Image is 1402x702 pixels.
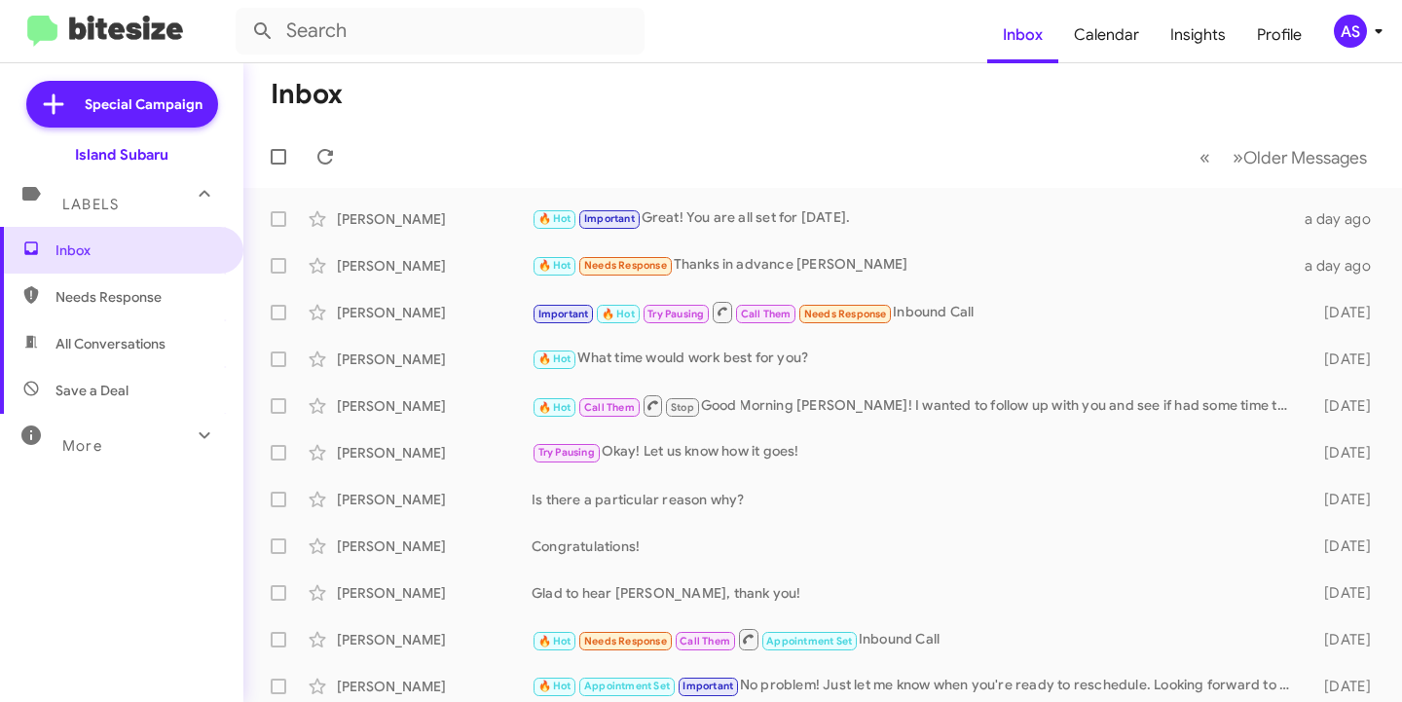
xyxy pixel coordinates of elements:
span: Needs Response [55,287,221,307]
span: Important [584,212,635,225]
button: AS [1317,15,1381,48]
div: [PERSON_NAME] [337,536,532,556]
div: What time would work best for you? [532,348,1302,370]
span: Call Them [680,635,730,647]
span: « [1199,145,1210,169]
div: [DATE] [1302,350,1386,369]
button: Previous [1188,137,1222,177]
div: [DATE] [1302,536,1386,556]
div: [DATE] [1302,490,1386,509]
span: » [1233,145,1243,169]
span: Save a Deal [55,381,129,400]
a: Profile [1241,7,1317,63]
div: [DATE] [1302,396,1386,416]
div: [PERSON_NAME] [337,303,532,322]
div: [PERSON_NAME] [337,396,532,416]
div: [PERSON_NAME] [337,209,532,229]
div: [PERSON_NAME] [337,630,532,649]
span: Call Them [741,308,792,320]
a: Inbox [987,7,1058,63]
div: [DATE] [1302,443,1386,462]
a: Calendar [1058,7,1155,63]
div: [PERSON_NAME] [337,490,532,509]
nav: Page navigation example [1189,137,1379,177]
div: [PERSON_NAME] [337,443,532,462]
span: Needs Response [584,635,667,647]
div: [PERSON_NAME] [337,583,532,603]
span: 🔥 Hot [538,635,572,647]
span: Try Pausing [538,446,595,459]
span: More [62,437,102,455]
span: 🔥 Hot [538,212,572,225]
span: Call Them [584,401,635,414]
div: No problem! Just let me know when you're ready to reschedule. Looking forward to hearing from you! [532,675,1302,697]
span: Older Messages [1243,147,1367,168]
span: Special Campaign [85,94,203,114]
div: Okay! Let us know how it goes! [532,441,1302,463]
div: AS [1334,15,1367,48]
div: [DATE] [1302,677,1386,696]
span: Needs Response [584,259,667,272]
button: Next [1221,137,1379,177]
div: a day ago [1302,209,1386,229]
span: Stop [671,401,694,414]
div: Glad to hear [PERSON_NAME], thank you! [532,583,1302,603]
div: [PERSON_NAME] [337,350,532,369]
span: 🔥 Hot [538,352,572,365]
h1: Inbox [271,79,343,110]
input: Search [236,8,645,55]
span: Needs Response [804,308,887,320]
div: Inbound Call [532,300,1302,324]
a: Insights [1155,7,1241,63]
div: Thanks in advance [PERSON_NAME] [532,254,1302,277]
div: [DATE] [1302,583,1386,603]
span: Appointment Set [766,635,852,647]
span: Try Pausing [647,308,704,320]
span: 🔥 Hot [538,401,572,414]
span: Appointment Set [584,680,670,692]
a: Special Campaign [26,81,218,128]
span: Important [683,680,733,692]
span: 🔥 Hot [602,308,635,320]
span: 🔥 Hot [538,259,572,272]
div: Good Morning [PERSON_NAME]! I wanted to follow up with you and see if had some time to stop by ou... [532,393,1302,418]
div: Island Subaru [75,145,168,165]
span: Important [538,308,589,320]
span: 🔥 Hot [538,680,572,692]
span: All Conversations [55,334,166,353]
span: Labels [62,196,119,213]
div: Congratulations! [532,536,1302,556]
div: Inbound Call [532,627,1302,651]
div: [PERSON_NAME] [337,256,532,276]
div: a day ago [1302,256,1386,276]
div: [DATE] [1302,630,1386,649]
div: [DATE] [1302,303,1386,322]
div: Great! You are all set for [DATE]. [532,207,1302,230]
span: Inbox [55,240,221,260]
div: [PERSON_NAME] [337,677,532,696]
div: Is there a particular reason why? [532,490,1302,509]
